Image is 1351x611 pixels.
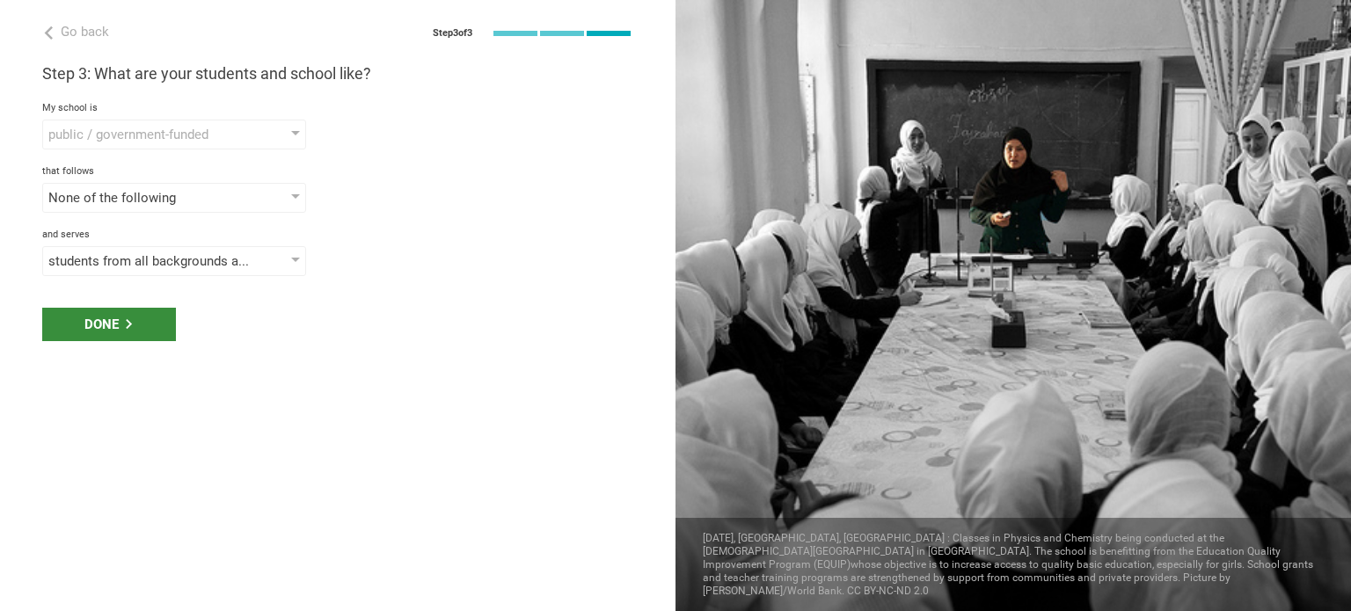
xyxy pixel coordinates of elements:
div: My school is [42,102,633,114]
div: that follows [42,165,633,178]
div: students from all backgrounds and resources [48,252,250,270]
div: None of the following [48,189,250,207]
div: [DATE], [GEOGRAPHIC_DATA], [GEOGRAPHIC_DATA] : Classes in Physics and Chemistry being conducted a... [675,518,1351,611]
h3: Step 3: What are your students and school like? [42,63,633,84]
div: public / government-funded [48,126,250,143]
div: Done [42,308,176,341]
div: Step 3 of 3 [433,27,472,40]
span: Go back [61,24,109,40]
div: and serves [42,229,633,241]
